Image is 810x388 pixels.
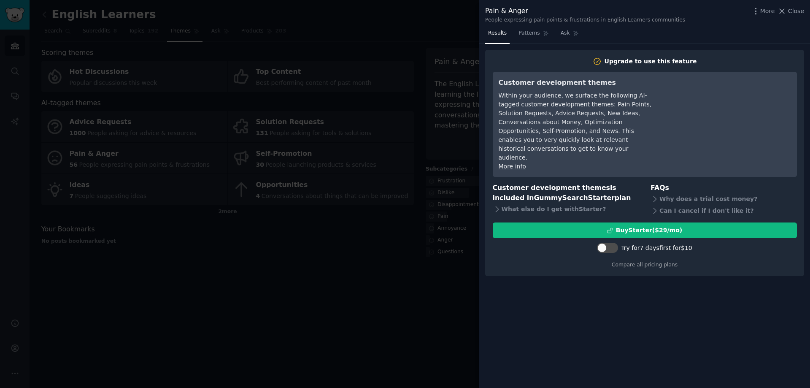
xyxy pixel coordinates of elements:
a: Results [485,27,510,44]
div: Why does a trial cost money? [651,193,797,205]
span: Close [788,7,804,16]
span: Patterns [518,30,540,37]
h3: FAQs [651,183,797,193]
span: Ask [561,30,570,37]
span: GummySearch Starter [534,194,614,202]
div: Try for 7 days first for $10 [621,244,692,252]
a: Patterns [516,27,551,44]
button: Close [778,7,804,16]
div: Pain & Anger [485,6,685,16]
a: Ask [558,27,582,44]
div: Can I cancel if I don't like it? [651,205,797,217]
div: People expressing pain points & frustrations in English Learners communities [485,16,685,24]
span: Results [488,30,507,37]
div: Within your audience, we surface the following AI-tagged customer development themes: Pain Points... [499,91,653,162]
a: Compare all pricing plans [612,262,678,268]
span: More [760,7,775,16]
iframe: YouTube video player [664,78,791,141]
div: What else do I get with Starter ? [493,203,639,215]
h3: Customer development themes [499,78,653,88]
div: Buy Starter ($ 29 /mo ) [616,226,682,235]
div: Upgrade to use this feature [605,57,697,66]
button: More [751,7,775,16]
a: More info [499,163,526,170]
h3: Customer development themes is included in plan [493,183,639,203]
button: BuyStarter($29/mo) [493,222,797,238]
